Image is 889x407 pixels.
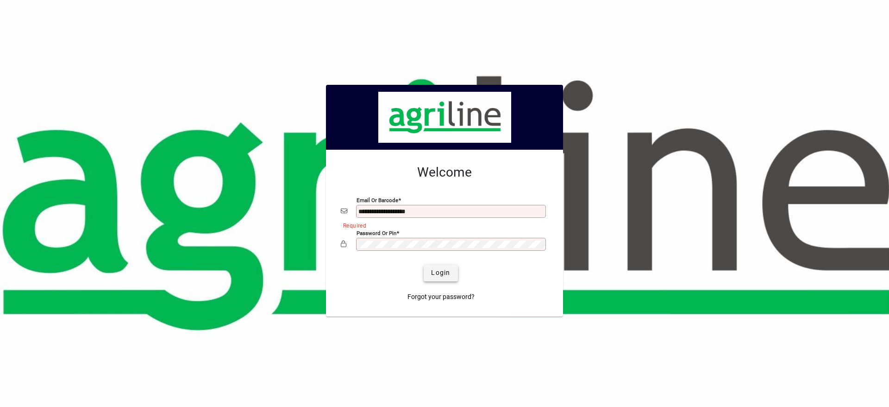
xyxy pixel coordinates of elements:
span: Forgot your password? [407,292,475,302]
a: Forgot your password? [404,289,478,305]
mat-error: Required [343,220,541,230]
button: Login [424,265,457,281]
h2: Welcome [341,165,548,180]
mat-label: Password or Pin [357,229,396,236]
span: Login [431,268,450,278]
mat-label: Email or Barcode [357,197,398,203]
